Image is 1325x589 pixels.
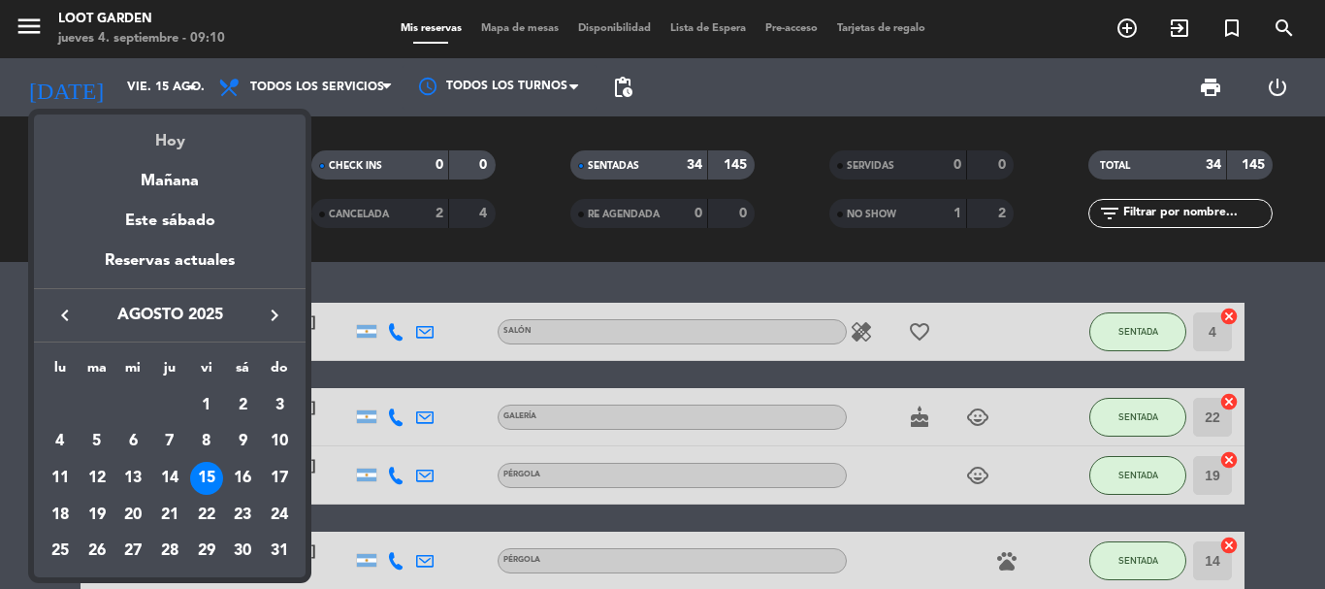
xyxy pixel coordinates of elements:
td: 5 de agosto de 2025 [79,424,115,461]
td: 17 de agosto de 2025 [261,460,298,497]
td: 30 de agosto de 2025 [225,534,262,571]
td: 14 de agosto de 2025 [151,460,188,497]
div: 15 [190,462,223,495]
div: Mañana [34,154,306,194]
div: 31 [263,536,296,569]
td: 13 de agosto de 2025 [114,460,151,497]
div: 30 [226,536,259,569]
td: 24 de agosto de 2025 [261,497,298,534]
div: Este sábado [34,194,306,248]
div: 10 [263,425,296,458]
span: agosto 2025 [82,303,257,328]
button: keyboard_arrow_left [48,303,82,328]
th: domingo [261,357,298,387]
td: 16 de agosto de 2025 [225,460,262,497]
div: 3 [263,389,296,422]
i: keyboard_arrow_left [53,304,77,327]
td: 29 de agosto de 2025 [188,534,225,571]
td: 19 de agosto de 2025 [79,497,115,534]
td: 9 de agosto de 2025 [225,424,262,461]
div: 19 [81,499,113,532]
div: 18 [44,499,77,532]
div: Hoy [34,115,306,154]
div: 9 [226,425,259,458]
td: 18 de agosto de 2025 [42,497,79,534]
th: miércoles [114,357,151,387]
td: 8 de agosto de 2025 [188,424,225,461]
td: AGO. [42,387,188,424]
td: 4 de agosto de 2025 [42,424,79,461]
div: Reservas actuales [34,248,306,288]
div: 26 [81,536,113,569]
td: 22 de agosto de 2025 [188,497,225,534]
th: lunes [42,357,79,387]
th: martes [79,357,115,387]
div: 21 [153,499,186,532]
div: 7 [153,425,186,458]
td: 3 de agosto de 2025 [261,387,298,424]
td: 25 de agosto de 2025 [42,534,79,571]
th: viernes [188,357,225,387]
i: keyboard_arrow_right [263,304,286,327]
div: 23 [226,499,259,532]
div: 12 [81,462,113,495]
td: 10 de agosto de 2025 [261,424,298,461]
div: 1 [190,389,223,422]
td: 12 de agosto de 2025 [79,460,115,497]
div: 22 [190,499,223,532]
div: 11 [44,462,77,495]
div: 28 [153,536,186,569]
th: jueves [151,357,188,387]
div: 17 [263,462,296,495]
div: 27 [116,536,149,569]
td: 28 de agosto de 2025 [151,534,188,571]
div: 24 [263,499,296,532]
div: 13 [116,462,149,495]
button: keyboard_arrow_right [257,303,292,328]
td: 1 de agosto de 2025 [188,387,225,424]
div: 16 [226,462,259,495]
td: 6 de agosto de 2025 [114,424,151,461]
td: 31 de agosto de 2025 [261,534,298,571]
td: 23 de agosto de 2025 [225,497,262,534]
td: 27 de agosto de 2025 [114,534,151,571]
div: 29 [190,536,223,569]
td: 21 de agosto de 2025 [151,497,188,534]
div: 2 [226,389,259,422]
th: sábado [225,357,262,387]
div: 5 [81,425,113,458]
td: 15 de agosto de 2025 [188,460,225,497]
td: 20 de agosto de 2025 [114,497,151,534]
div: 20 [116,499,149,532]
div: 14 [153,462,186,495]
td: 7 de agosto de 2025 [151,424,188,461]
td: 2 de agosto de 2025 [225,387,262,424]
div: 6 [116,425,149,458]
td: 11 de agosto de 2025 [42,460,79,497]
td: 26 de agosto de 2025 [79,534,115,571]
div: 8 [190,425,223,458]
div: 4 [44,425,77,458]
div: 25 [44,536,77,569]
